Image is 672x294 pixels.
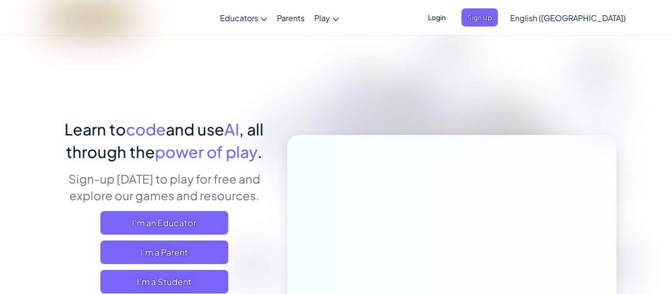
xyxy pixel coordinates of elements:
span: English ([GEOGRAPHIC_DATA]) [510,13,626,23]
button: I'm a Student [100,270,228,294]
a: English ([GEOGRAPHIC_DATA]) [505,4,631,31]
span: . [257,142,262,161]
button: Login [422,8,452,27]
span: power of play [155,142,257,161]
p: Sign-up [DATE] to play for free and explore our games and resources. [56,170,273,204]
a: I'm a Parent [100,241,228,264]
span: Learn to [64,119,126,139]
a: Educators [215,4,272,31]
span: and use [166,119,224,139]
img: Overlap cubes [564,74,649,157]
a: Play [309,4,344,31]
img: Overlap cubes [436,73,507,146]
a: I'm an Educator [100,211,228,235]
button: Sign Up [461,8,498,27]
a: Parents [272,4,309,31]
img: CodeCombat logo [49,7,135,27]
span: Educators [220,13,258,23]
span: code [126,119,166,139]
span: AI [224,119,239,139]
span: Play [314,13,330,23]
